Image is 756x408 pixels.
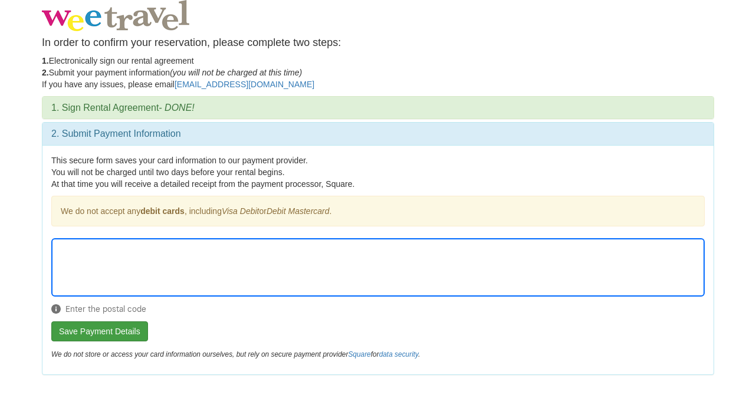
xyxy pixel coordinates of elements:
strong: 1. [42,56,49,65]
strong: 2. [42,68,49,77]
iframe: Secure Credit Card Form [52,239,704,296]
p: Electronically sign our rental agreement Submit your payment information If you have any issues, ... [42,55,714,90]
strong: debit cards [140,206,185,216]
h3: 2. Submit Payment Information [51,129,705,139]
em: We do not store or access your card information ourselves, but rely on secure payment provider for . [51,350,420,358]
p: This secure form saves your card information to our payment provider. You will not be charged unt... [51,154,705,190]
div: We do not accept any , including or . [51,196,705,226]
h3: 1. Sign Rental Agreement [51,103,705,113]
em: (you will not be charged at this time) [170,68,302,77]
span: Enter the postal code [51,303,705,315]
em: Visa Debit [222,206,259,216]
h4: In order to confirm your reservation, please complete two steps: [42,37,714,49]
a: Square [348,350,370,358]
button: Save Payment Details [51,321,148,341]
a: data security [379,350,419,358]
em: Debit Mastercard [267,206,330,216]
em: - DONE! [159,103,194,113]
a: [EMAIL_ADDRESS][DOMAIN_NAME] [175,80,314,89]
